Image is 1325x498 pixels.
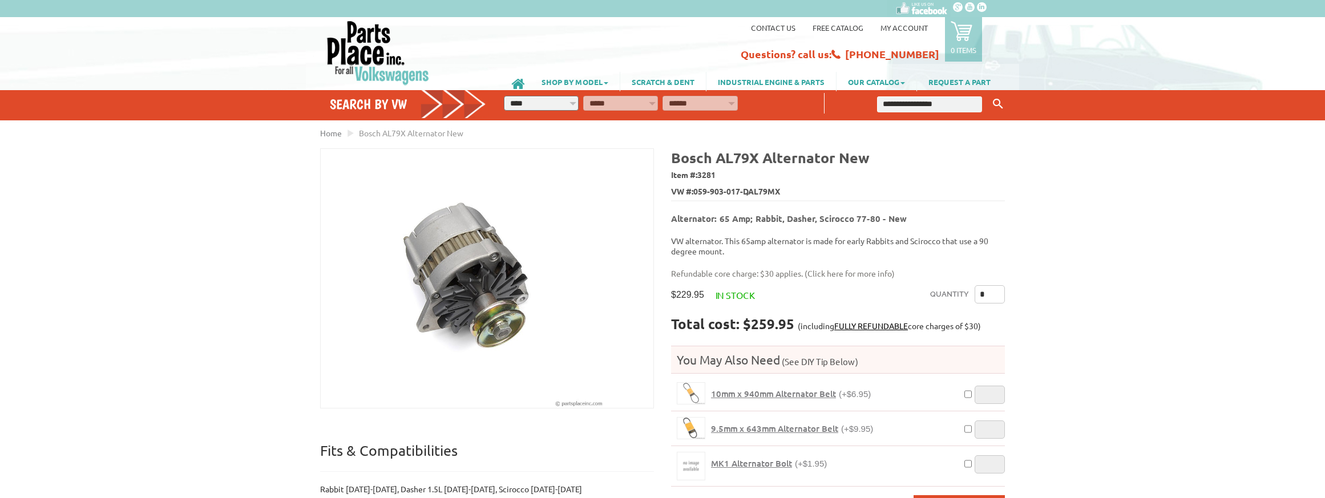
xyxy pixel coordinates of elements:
[711,457,792,469] span: MK1 Alternator Bolt
[671,148,869,167] b: Bosch AL79X Alternator New
[359,128,463,138] span: Bosch AL79X Alternator New
[989,95,1007,114] button: Keyword Search
[780,356,858,367] span: (See DIY Tip Below)
[711,423,873,434] a: 9.5mm x 643mm Alternator Belt(+$9.95)
[693,185,749,197] span: 059-903-017-D
[716,289,755,301] span: In stock
[530,72,620,91] a: SHOP BY MODEL
[671,236,1005,256] p: VW alternator. This 65amp alternator is made for early Rabbits and Scirocco that use a 90 degree ...
[677,452,705,480] img: MK1 Alternator Bolt
[751,23,795,33] a: Contact us
[620,72,706,91] a: SCRATCH & DENT
[930,285,969,303] label: Quantity
[677,418,705,439] img: 9.5mm x 643mm Alternator Belt
[813,23,863,33] a: Free Catalog
[951,45,976,55] p: 0 items
[706,72,836,91] a: INDUSTRIAL ENGINE & PARTS
[326,20,430,86] img: Parts Place Inc!
[839,389,871,399] span: (+$6.95)
[671,213,906,224] b: Alternator: 65 Amp; Rabbit, Dasher, Scirocco 77-80 - New
[880,23,928,33] a: My Account
[807,268,892,278] a: Click here for more info
[320,128,342,138] a: Home
[711,423,838,434] span: 9.5mm x 643mm Alternator Belt
[677,382,705,404] a: 10mm x 940mm Alternator Belt
[320,483,654,495] p: Rabbit [DATE]-[DATE], Dasher 1.5L [DATE]-[DATE], Scirocco [DATE]-[DATE]
[711,388,871,399] a: 10mm x 940mm Alternator Belt(+$6.95)
[671,352,1005,367] h4: You May Also Need
[711,458,827,469] a: MK1 Alternator Bolt(+$1.95)
[837,72,916,91] a: OUR CATALOG
[320,442,654,472] p: Fits & Compatibilities
[671,184,1005,200] span: VW #: ,
[917,72,1002,91] a: REQUEST A PART
[677,383,705,404] img: 10mm x 940mm Alternator Belt
[834,321,908,331] a: FULLY REFUNDABLE
[697,169,716,180] span: 3281
[330,96,486,112] h4: Search by VW
[798,321,981,331] span: (including core charges of $30)
[748,185,780,197] span: AL79MX
[671,268,996,280] p: Refundable core charge: $30 applies. ( )
[841,424,873,434] span: (+$9.95)
[671,315,794,333] strong: Total cost: $259.95
[321,149,653,408] img: Bosch AL79X Alternator New
[795,459,827,468] span: (+$1.95)
[671,167,1005,184] span: Item #:
[945,17,982,62] a: 0 items
[711,388,836,399] span: 10mm x 940mm Alternator Belt
[671,289,704,300] span: $229.95
[677,417,705,439] a: 9.5mm x 643mm Alternator Belt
